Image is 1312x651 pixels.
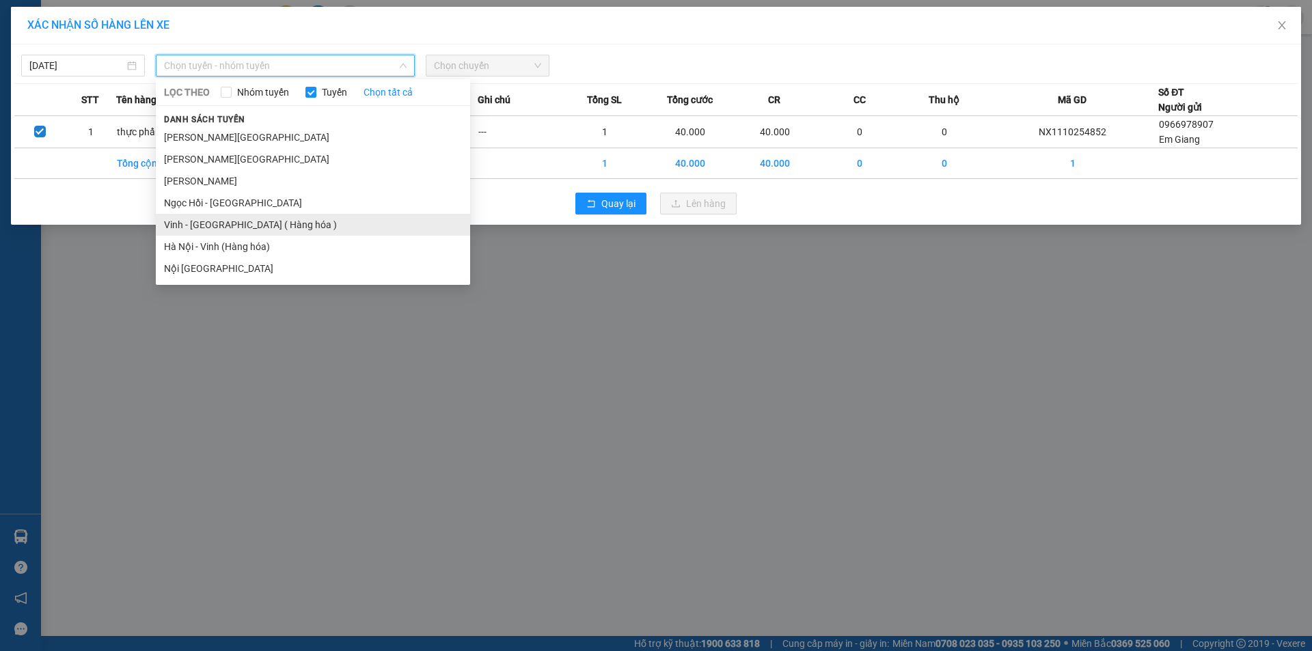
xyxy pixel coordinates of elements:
[156,148,470,170] li: [PERSON_NAME][GEOGRAPHIC_DATA]
[81,92,99,107] span: STT
[116,92,156,107] span: Tên hàng
[434,55,541,76] span: Chọn chuyến
[1058,92,1086,107] span: Mã GD
[587,92,622,107] span: Tổng SL
[156,170,470,192] li: [PERSON_NAME]
[478,116,562,148] td: ---
[316,85,353,100] span: Tuyến
[562,148,647,179] td: 1
[1158,85,1202,115] div: Số ĐT Người gửi
[29,58,124,73] input: 11/10/2025
[817,148,902,179] td: 0
[733,116,817,148] td: 40.000
[156,192,470,214] li: Ngọc Hồi - [GEOGRAPHIC_DATA]
[156,113,254,126] span: Danh sách tuyến
[929,92,959,107] span: Thu hộ
[601,196,635,211] span: Quay lại
[1159,134,1200,145] span: Em Giang
[648,148,733,179] td: 40.000
[156,214,470,236] li: Vinh - [GEOGRAPHIC_DATA] ( Hàng hóa )
[987,148,1158,179] td: 1
[575,193,646,214] button: rollbackQuay lại
[399,61,407,70] span: down
[660,193,737,214] button: uploadLên hàng
[667,92,713,107] span: Tổng cước
[156,126,470,148] li: [PERSON_NAME][GEOGRAPHIC_DATA]
[733,148,817,179] td: 40.000
[853,92,866,107] span: CC
[164,55,407,76] span: Chọn tuyến - nhóm tuyến
[586,199,596,210] span: rollback
[164,85,210,100] span: LỌC THEO
[364,85,413,100] a: Chọn tất cả
[232,85,295,100] span: Nhóm tuyến
[768,92,780,107] span: CR
[116,148,201,179] td: Tổng cộng
[1263,7,1301,45] button: Close
[156,236,470,258] li: Hà Nội - Vinh (Hàng hóa)
[902,148,987,179] td: 0
[116,116,201,148] td: thực phẩm
[1276,20,1287,31] span: close
[27,18,169,31] span: XÁC NHẬN SỐ HÀNG LÊN XE
[987,116,1158,148] td: NX1110254852
[817,116,902,148] td: 0
[156,258,470,279] li: Nội [GEOGRAPHIC_DATA]
[562,116,647,148] td: 1
[648,116,733,148] td: 40.000
[1159,119,1214,130] span: 0966978907
[66,116,117,148] td: 1
[478,92,510,107] span: Ghi chú
[902,116,987,148] td: 0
